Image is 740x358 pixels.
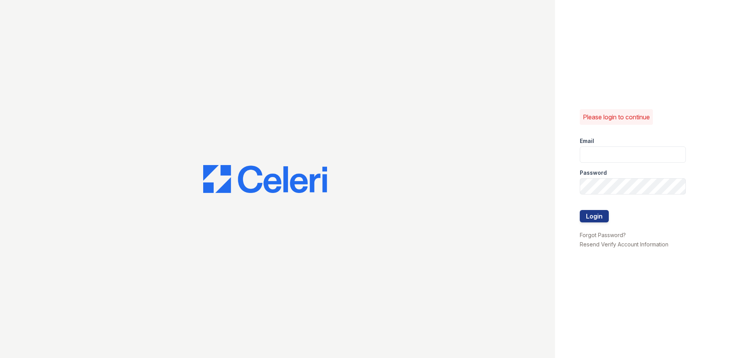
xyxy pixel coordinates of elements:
p: Please login to continue [583,112,650,122]
label: Password [580,169,607,177]
label: Email [580,137,594,145]
a: Resend Verify Account Information [580,241,668,248]
img: CE_Logo_Blue-a8612792a0a2168367f1c8372b55b34899dd931a85d93a1a3d3e32e68fde9ad4.png [203,165,327,193]
a: Forgot Password? [580,232,626,238]
button: Login [580,210,609,222]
